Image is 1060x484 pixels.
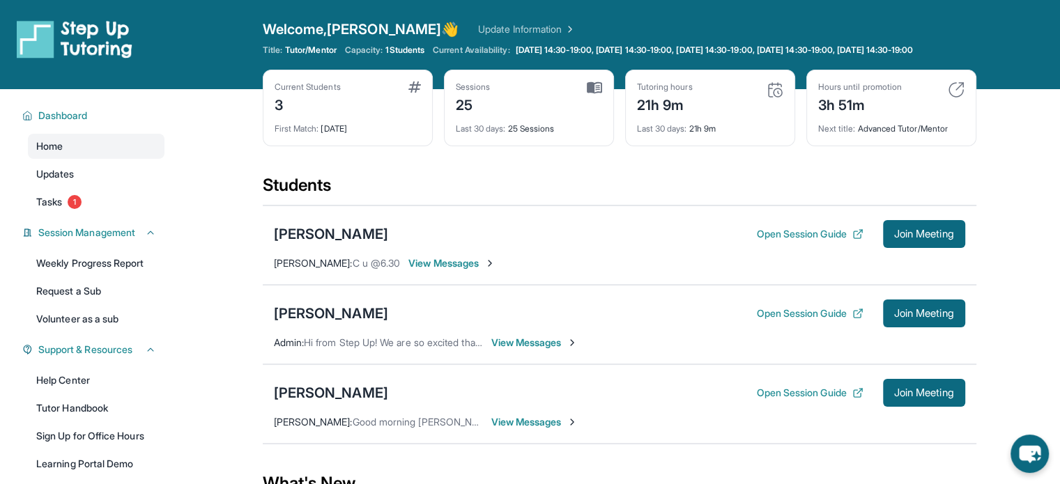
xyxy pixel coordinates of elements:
div: Tutoring hours [637,81,693,93]
span: Join Meeting [894,389,954,397]
img: card [587,81,602,94]
button: Open Session Guide [756,306,863,320]
img: card [767,81,783,98]
span: View Messages [491,336,578,350]
span: [PERSON_NAME] : [274,416,353,428]
a: Volunteer as a sub [28,306,164,331]
img: logo [17,19,132,58]
div: Sessions [456,81,491,93]
span: 1 [68,195,82,209]
span: [PERSON_NAME] : [274,257,353,269]
a: Request a Sub [28,279,164,304]
span: Dashboard [38,109,88,123]
span: Tutor/Mentor [285,45,337,56]
span: Session Management [38,226,135,240]
button: Support & Resources [33,343,156,357]
span: Join Meeting [894,309,954,318]
div: [PERSON_NAME] [274,304,388,323]
span: Next title : [818,123,856,134]
span: Last 30 days : [456,123,506,134]
img: Chevron-Right [567,337,578,348]
button: Open Session Guide [756,227,863,241]
img: Chevron-Right [567,416,578,428]
div: 21h 9m [637,115,783,134]
div: 25 Sessions [456,115,602,134]
span: Admin : [274,336,304,348]
a: Weekly Progress Report [28,251,164,276]
span: 1 Students [385,45,424,56]
a: [DATE] 14:30-19:00, [DATE] 14:30-19:00, [DATE] 14:30-19:00, [DATE] 14:30-19:00, [DATE] 14:30-19:00 [513,45,916,56]
span: Join Meeting [894,230,954,238]
span: Updates [36,167,75,181]
a: Home [28,134,164,159]
span: [DATE] 14:30-19:00, [DATE] 14:30-19:00, [DATE] 14:30-19:00, [DATE] 14:30-19:00, [DATE] 14:30-19:00 [516,45,914,56]
span: Support & Resources [38,343,132,357]
span: Good morning [PERSON_NAME], I have emailed you worksheet for [DATE] Thank you!! [353,416,734,428]
div: 25 [456,93,491,115]
a: Updates [28,162,164,187]
button: Join Meeting [883,220,965,248]
div: Students [263,174,976,205]
div: Hours until promotion [818,81,902,93]
button: Session Management [33,226,156,240]
span: View Messages [491,415,578,429]
div: [DATE] [275,115,421,134]
button: Dashboard [33,109,156,123]
span: Home [36,139,63,153]
div: 3h 51m [818,93,902,115]
span: C u @6.30 [353,257,401,269]
div: Advanced Tutor/Mentor [818,115,965,134]
div: [PERSON_NAME] [274,224,388,244]
span: Last 30 days : [637,123,687,134]
span: First Match : [275,123,319,134]
img: card [948,81,965,98]
div: Current Students [275,81,341,93]
a: Update Information [478,22,576,36]
img: Chevron Right [562,22,576,36]
img: Chevron-Right [484,258,496,269]
button: Join Meeting [883,379,965,407]
a: Sign Up for Office Hours [28,423,164,448]
a: Tutor Handbook [28,396,164,421]
a: Help Center [28,368,164,393]
div: 3 [275,93,341,115]
button: Open Session Guide [756,386,863,400]
span: View Messages [408,256,496,270]
span: Current Availability: [433,45,509,56]
img: card [408,81,421,93]
span: Capacity: [345,45,383,56]
a: Tasks1 [28,189,164,214]
div: [PERSON_NAME] [274,383,388,403]
span: Welcome, [PERSON_NAME] 👋 [263,19,459,39]
a: Learning Portal Demo [28,451,164,476]
span: Tasks [36,195,62,209]
button: Join Meeting [883,299,965,327]
span: Title: [263,45,282,56]
button: chat-button [1011,435,1049,473]
div: 21h 9m [637,93,693,115]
